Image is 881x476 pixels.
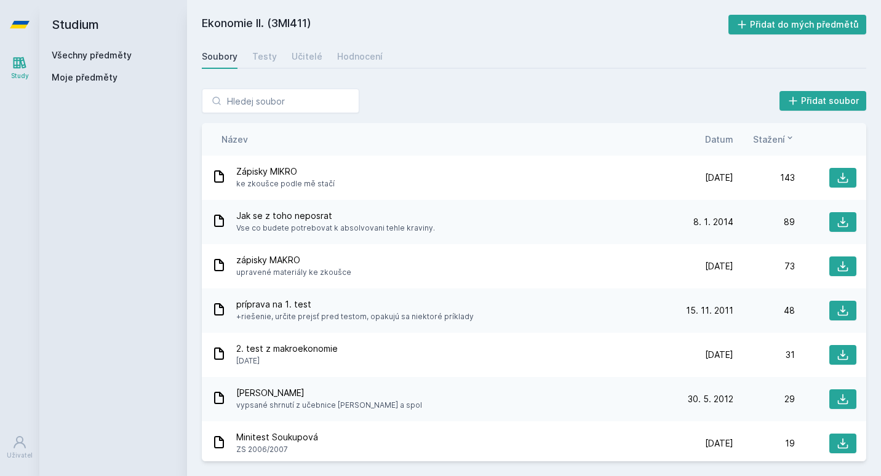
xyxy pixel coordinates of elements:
span: 30. 5. 2012 [688,393,733,405]
a: Uživatel [2,429,37,466]
span: 15. 11. 2011 [686,304,733,317]
button: Datum [705,133,733,146]
div: 29 [733,393,795,405]
span: Moje předměty [52,71,118,84]
span: Vse co budete potrebovat k absolvovani tehle kraviny. [236,222,435,234]
span: [DATE] [705,172,733,184]
div: Soubory [202,50,237,63]
a: Study [2,49,37,87]
button: Stažení [753,133,795,146]
span: 2. test z makroekonomie [236,343,338,355]
span: [DATE] [705,437,733,450]
span: vypsané shrnutí z učebnice [PERSON_NAME] a spol [236,399,422,411]
div: 48 [733,304,795,317]
button: Přidat soubor [779,91,867,111]
div: 31 [733,349,795,361]
span: +riešenie, určite prejsť pred testom, opakujú sa niektoré príklady [236,311,474,323]
div: Testy [252,50,277,63]
h2: Ekonomie II. (3MI411) [202,15,728,34]
div: Study [11,71,29,81]
span: Stažení [753,133,785,146]
div: 89 [733,216,795,228]
span: Zápisky MIKRO [236,165,335,178]
span: ke zkoušce podle mě stačí [236,178,335,190]
div: Učitelé [292,50,322,63]
span: [DATE] [705,260,733,272]
span: zápisky MAKRO [236,254,351,266]
div: Hodnocení [337,50,383,63]
span: [DATE] [705,349,733,361]
button: Přidat do mých předmětů [728,15,867,34]
div: Uživatel [7,451,33,460]
span: Jak se z toho neposrat [236,210,435,222]
span: upravené materiály ke zkoušce [236,266,351,279]
div: 73 [733,260,795,272]
div: 19 [733,437,795,450]
a: Všechny předměty [52,50,132,60]
span: Minitest Soukupová [236,431,318,443]
span: [PERSON_NAME] [236,387,422,399]
div: 143 [733,172,795,184]
a: Testy [252,44,277,69]
input: Hledej soubor [202,89,359,113]
button: Název [221,133,248,146]
a: Učitelé [292,44,322,69]
span: [DATE] [236,355,338,367]
span: 8. 1. 2014 [693,216,733,228]
span: príprava na 1. test [236,298,474,311]
a: Hodnocení [337,44,383,69]
a: Soubory [202,44,237,69]
span: ZS 2006/2007 [236,443,318,456]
